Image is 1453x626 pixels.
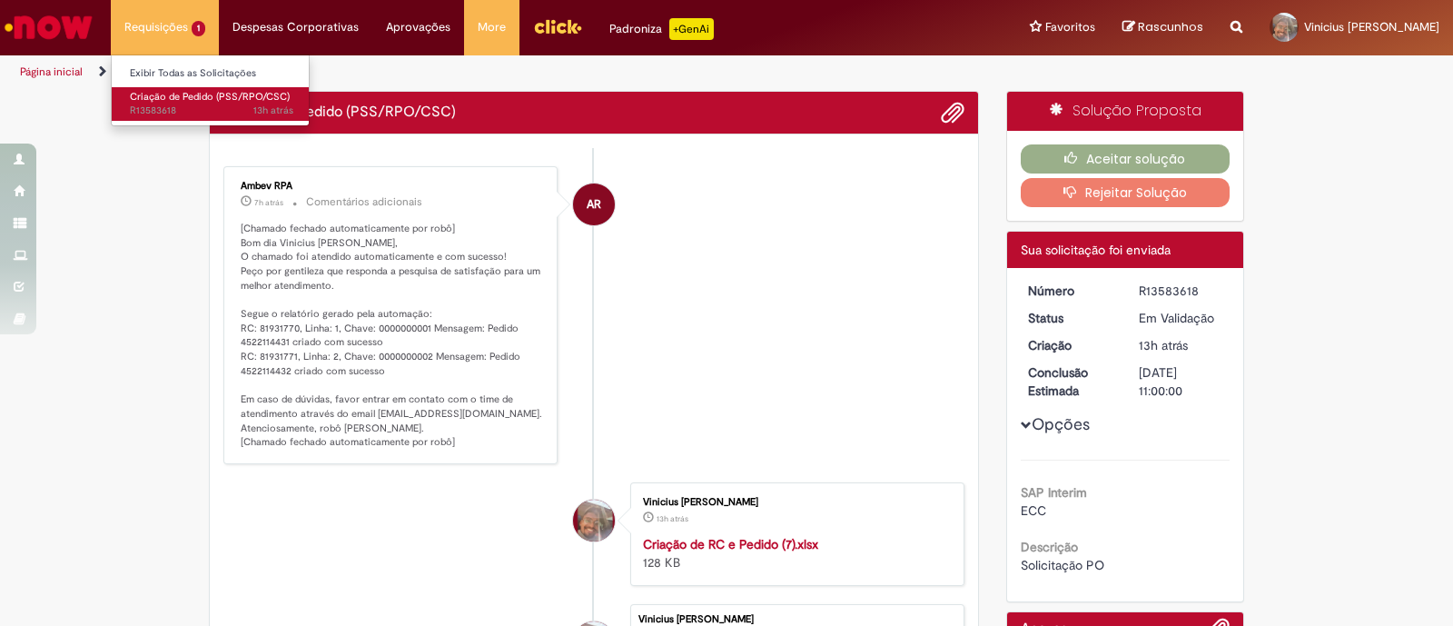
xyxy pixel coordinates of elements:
div: 30/09/2025 19:13:11 [1139,336,1223,354]
b: Descrição [1021,539,1078,555]
span: Favoritos [1045,18,1095,36]
time: 30/09/2025 19:13:06 [657,513,688,524]
span: Aprovações [386,18,450,36]
div: Vinicius [PERSON_NAME] [638,614,954,625]
time: 01/10/2025 01:31:15 [254,197,283,208]
div: Solução Proposta [1007,92,1244,131]
span: Requisições [124,18,188,36]
a: Página inicial [20,65,83,79]
dt: Criação [1014,336,1126,354]
div: Ambev RPA [573,184,615,225]
img: click_logo_yellow_360x200.png [533,13,582,40]
p: [Chamado fechado automaticamente por robô] Bom dia Vinicius [PERSON_NAME], O chamado foi atendido... [241,222,543,450]
div: R13583618 [1139,282,1223,300]
span: AR [587,183,601,226]
div: Ambev RPA [241,181,543,192]
dt: Conclusão Estimada [1014,363,1126,400]
p: +GenAi [669,18,714,40]
span: 13h atrás [1139,337,1188,353]
a: Exibir Todas as Solicitações [112,64,311,84]
ul: Requisições [111,55,310,126]
small: Comentários adicionais [306,194,422,210]
time: 30/09/2025 19:13:11 [1139,337,1188,353]
a: Criação de RC e Pedido (7).xlsx [643,536,818,552]
div: Padroniza [609,18,714,40]
div: [DATE] 11:00:00 [1139,363,1223,400]
div: 128 KB [643,535,945,571]
span: More [478,18,506,36]
a: Rascunhos [1122,19,1203,36]
div: Vinicius [PERSON_NAME] [643,497,945,508]
dt: Status [1014,309,1126,327]
button: Aceitar solução [1021,144,1231,174]
ul: Trilhas de página [14,55,955,89]
span: Solicitação PO [1021,557,1104,573]
div: Vinicius Rafael De Souza [573,500,615,542]
span: Despesas Corporativas [232,18,359,36]
span: ECC [1021,502,1046,519]
img: ServiceNow [2,9,95,45]
span: 7h atrás [254,197,283,208]
span: Criação de Pedido (PSS/RPO/CSC) [130,90,290,104]
dt: Número [1014,282,1126,300]
a: Aberto R13583618 : Criação de Pedido (PSS/RPO/CSC) [112,87,311,121]
span: Vinicius [PERSON_NAME] [1304,19,1439,35]
b: SAP Interim [1021,484,1087,501]
span: 13h atrás [657,513,688,524]
span: 1 [192,21,205,36]
span: R13583618 [130,104,293,118]
h2: Criação de Pedido (PSS/RPO/CSC) Histórico de tíquete [223,104,456,121]
span: Sua solicitação foi enviada [1021,242,1171,258]
div: Em Validação [1139,309,1223,327]
span: 13h atrás [253,104,293,117]
button: Adicionar anexos [941,101,964,124]
span: Rascunhos [1138,18,1203,35]
button: Rejeitar Solução [1021,178,1231,207]
time: 30/09/2025 19:13:11 [253,104,293,117]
